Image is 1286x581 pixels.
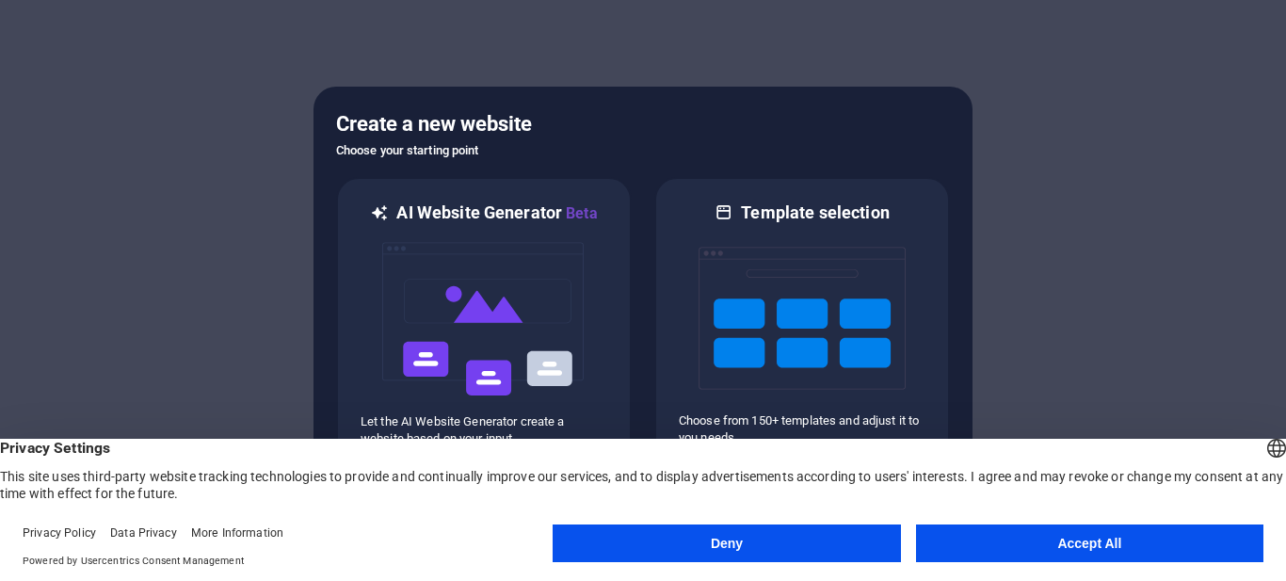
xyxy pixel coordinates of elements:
[336,109,950,139] h5: Create a new website
[336,139,950,162] h6: Choose your starting point
[562,204,598,222] span: Beta
[380,225,587,413] img: ai
[336,177,632,472] div: AI Website GeneratorBetaaiLet the AI Website Generator create a website based on your input.
[396,202,597,225] h6: AI Website Generator
[741,202,889,224] h6: Template selection
[679,412,925,446] p: Choose from 150+ templates and adjust it to you needs.
[654,177,950,472] div: Template selectionChoose from 150+ templates and adjust it to you needs.
[361,413,607,447] p: Let the AI Website Generator create a website based on your input.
